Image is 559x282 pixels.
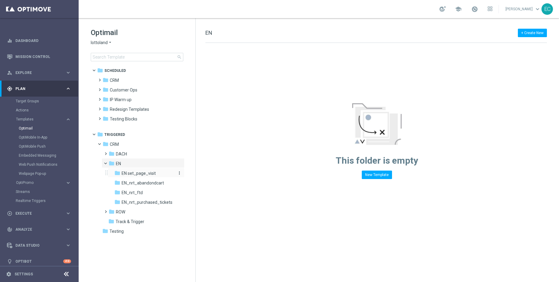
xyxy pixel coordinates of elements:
span: keyboard_arrow_down [534,6,541,12]
span: EN set_page_visit [122,171,156,176]
span: DACH [116,151,127,157]
span: Redesign Templates [110,107,149,112]
i: keyboard_arrow_right [65,226,71,232]
i: keyboard_arrow_right [65,86,71,91]
a: Target Groups [16,99,63,104]
div: Explore [7,70,65,75]
span: Triggered [104,132,125,137]
a: Optimail [19,126,63,131]
button: lightbulb Optibot +10 [7,259,71,264]
i: keyboard_arrow_right [65,242,71,248]
div: Plan [7,86,65,91]
h1: Optimail [91,28,183,37]
i: equalizer [7,38,12,43]
a: Mission Control [15,49,71,65]
i: folder [97,67,103,73]
button: person_search Explore keyboard_arrow_right [7,70,71,75]
i: keyboard_arrow_right [65,70,71,75]
i: play_circle_outline [7,211,12,216]
span: CRM [110,142,119,147]
button: track_changes Analyze keyboard_arrow_right [7,227,71,232]
span: EN_nrt_abandondcart [122,180,164,186]
div: Analyze [7,227,65,232]
div: OptiPromo [16,181,65,184]
i: arrow_drop_down [108,40,113,46]
a: OptiMobile In-App [19,135,63,140]
span: Templates [16,117,59,121]
span: IP Warm up [110,97,132,102]
div: Target Groups [16,97,78,106]
span: Scheduled [104,68,126,73]
i: gps_fixed [7,86,12,91]
i: more_vert [177,171,182,175]
i: lightbulb [7,259,12,264]
button: equalizer Dashboard [7,38,71,43]
i: keyboard_arrow_right [65,180,71,186]
span: EN_nrt_purchased_tickets [122,200,172,205]
a: OptiMobile Push [19,144,63,149]
span: lottoland [91,40,108,46]
a: Dashboard [15,33,71,49]
button: Data Studio keyboard_arrow_right [7,243,71,248]
span: Analyze [15,228,65,231]
a: Realtime Triggers [16,198,63,203]
button: more_vert [176,170,182,176]
i: folder [109,209,115,215]
div: Data Studio [7,243,65,248]
button: Mission Control [7,54,71,59]
div: Optimail [19,124,78,133]
div: Execute [7,211,65,216]
span: Testing Blocks [110,116,137,122]
button: Templates keyboard_arrow_right [16,117,71,122]
i: folder [109,160,115,166]
a: [PERSON_NAME]keyboard_arrow_down [505,5,541,14]
button: New Template [362,171,392,179]
input: Search Template [91,53,183,61]
a: Settings [15,272,33,276]
div: OptiMobile Push [19,142,78,151]
a: Embedded Messaging [19,153,63,158]
div: Streams [16,187,78,196]
div: Optibot [7,253,71,269]
span: ROW [116,209,125,215]
span: school [455,6,462,12]
div: EC [541,3,553,15]
button: lottoland arrow_drop_down [91,40,113,46]
div: OptiPromo [16,178,78,187]
span: OptiPromo [16,181,59,184]
div: play_circle_outline Execute keyboard_arrow_right [7,211,71,216]
i: folder [108,218,114,224]
i: keyboard_arrow_right [65,117,71,122]
span: Customer Ops [110,87,137,93]
i: folder [103,96,109,102]
i: folder [109,151,115,157]
i: folder [114,189,120,195]
div: Webpage Pop-up [19,169,78,178]
span: Data Studio [15,244,65,247]
i: folder [97,131,103,137]
button: OptiPromo keyboard_arrow_right [16,180,71,185]
i: settings [6,271,11,277]
div: Actions [16,106,78,115]
i: folder [103,116,109,122]
span: Explore [15,71,65,75]
i: track_changes [7,227,12,232]
span: EN_nrt_ftd [122,190,143,195]
span: CRM [110,78,119,83]
a: Web Push Notifications [19,162,63,167]
div: Dashboard [7,33,71,49]
span: Testing [110,229,124,234]
button: gps_fixed Plan keyboard_arrow_right [7,86,71,91]
a: Optibot [15,253,63,269]
i: folder [114,180,120,186]
i: folder [103,87,109,93]
i: folder [114,170,120,176]
span: Plan [15,87,65,91]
